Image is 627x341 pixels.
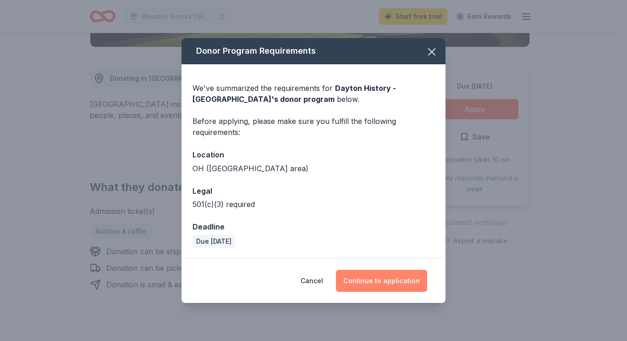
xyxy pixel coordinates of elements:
[192,116,434,138] div: Before applying, please make sure you fulfill the following requirements:
[301,270,323,292] button: Cancel
[192,149,434,161] div: Location
[336,270,427,292] button: Continue to application
[192,221,434,233] div: Deadline
[192,185,434,197] div: Legal
[181,38,445,64] div: Donor Program Requirements
[192,83,434,105] div: We've summarized the requirements for below.
[192,163,434,174] div: OH ([GEOGRAPHIC_DATA] area)
[192,199,434,210] div: 501(c)(3) required
[192,235,235,248] div: Due [DATE]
